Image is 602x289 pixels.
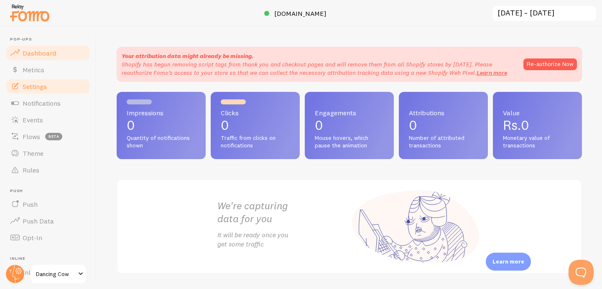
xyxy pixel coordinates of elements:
span: Attributions [409,109,478,116]
span: Theme [23,149,43,157]
a: Dancing Cow [30,264,87,284]
p: 0 [127,119,196,132]
span: Metrics [23,66,44,74]
span: Opt-In [23,233,42,242]
a: Theme [5,145,91,162]
img: fomo-relay-logo-orange.svg [9,2,51,23]
span: Push Data [23,217,54,225]
h2: We're capturing data for you [217,199,349,225]
span: Number of attributed transactions [409,134,478,149]
p: Shopify has begun removing script tags from thank you and checkout pages and will remove them fro... [122,60,515,77]
p: 0 [221,119,290,132]
span: Monetary value of transactions [503,134,572,149]
a: Events [5,112,91,128]
span: Rs.0 [503,117,529,133]
span: Mouse hovers, which pause the animation [315,134,384,149]
a: Dashboard [5,45,91,61]
button: Re-authorize Now [523,58,577,70]
span: Clicks [221,109,290,116]
a: Metrics [5,61,91,78]
p: It will be ready once you get some traffic [217,230,349,249]
div: Learn more [486,253,531,271]
span: Pop-ups [10,37,91,42]
p: Learn more [492,258,524,266]
span: Impressions [127,109,196,116]
span: Quantity of notifications shown [127,134,196,149]
a: Push Data [5,213,91,229]
strong: Your attribution data might already be missing. [122,52,253,60]
span: Push [23,200,38,208]
span: Notifications [23,99,61,107]
span: Rules [23,166,39,174]
span: Push [10,188,91,194]
a: Rules [5,162,91,178]
span: Value [503,109,572,116]
a: Push [5,196,91,213]
span: Dancing Cow [36,269,76,279]
span: Traffic from clicks on notifications [221,134,290,149]
span: Events [23,116,43,124]
a: Opt-In [5,229,91,246]
p: 0 [315,119,384,132]
span: Engagements [315,109,384,116]
span: Flows [23,132,40,141]
a: Notifications [5,95,91,112]
a: Flows beta [5,128,91,145]
span: Inline [10,256,91,261]
a: Settings [5,78,91,95]
span: Settings [23,82,47,91]
span: beta [45,133,62,140]
span: Dashboard [23,49,56,57]
p: 0 [409,119,478,132]
iframe: Help Scout Beacon - Open [569,260,594,285]
a: Learn more [477,69,507,76]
